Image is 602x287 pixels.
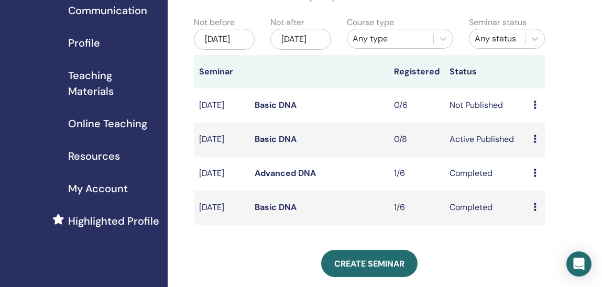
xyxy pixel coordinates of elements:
[68,35,100,51] span: Profile
[68,68,159,99] span: Teaching Materials
[255,134,297,145] a: Basic DNA
[194,157,249,191] td: [DATE]
[445,191,529,225] td: Completed
[389,191,444,225] td: 1/6
[68,148,120,164] span: Resources
[347,16,394,29] label: Course type
[68,181,128,196] span: My Account
[389,55,444,89] th: Registered
[68,116,147,131] span: Online Teaching
[194,191,249,225] td: [DATE]
[194,16,235,29] label: Not before
[445,89,529,123] td: Not Published
[194,89,249,123] td: [DATE]
[68,3,147,18] span: Communication
[389,89,444,123] td: 0/6
[194,123,249,157] td: [DATE]
[255,168,316,179] a: Advanced DNA
[255,202,297,213] a: Basic DNA
[255,100,297,111] a: Basic DNA
[334,258,404,269] span: Create seminar
[353,32,428,45] div: Any type
[445,55,529,89] th: Status
[194,55,249,89] th: Seminar
[445,157,529,191] td: Completed
[475,32,520,45] div: Any status
[321,250,418,277] a: Create seminar
[469,16,527,29] label: Seminar status
[389,157,444,191] td: 1/6
[566,251,592,277] div: Open Intercom Messenger
[270,29,331,50] div: [DATE]
[68,213,159,229] span: Highlighted Profile
[389,123,444,157] td: 0/8
[194,29,255,50] div: [DATE]
[270,16,304,29] label: Not after
[445,123,529,157] td: Active Published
